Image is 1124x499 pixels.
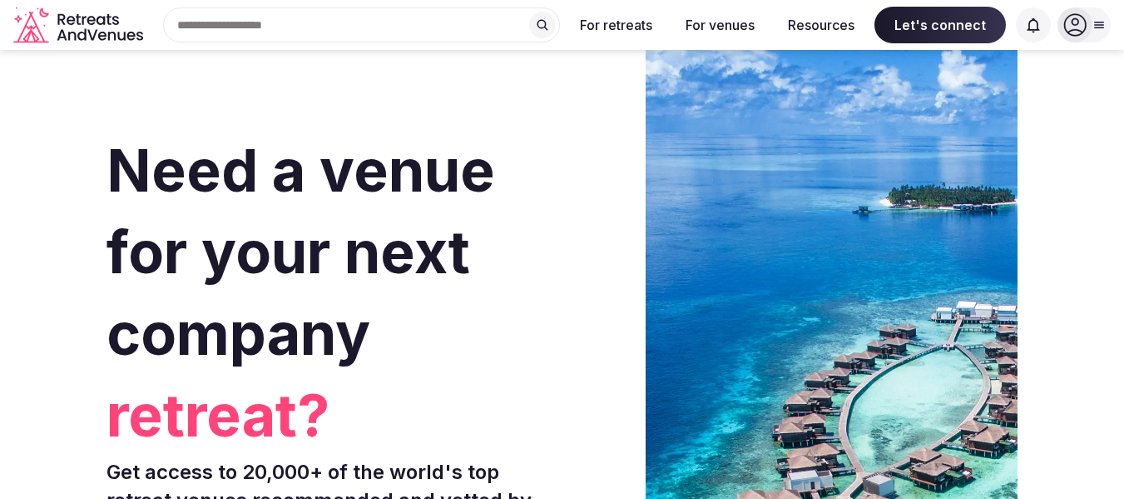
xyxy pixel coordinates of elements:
span: retreat? [106,375,556,457]
button: For venues [672,7,768,43]
button: Resources [775,7,868,43]
svg: Retreats and Venues company logo [13,7,146,44]
span: Let's connect [874,7,1006,43]
a: Visit the homepage [13,7,146,44]
button: For retreats [567,7,666,43]
span: Need a venue for your next company [106,135,495,369]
